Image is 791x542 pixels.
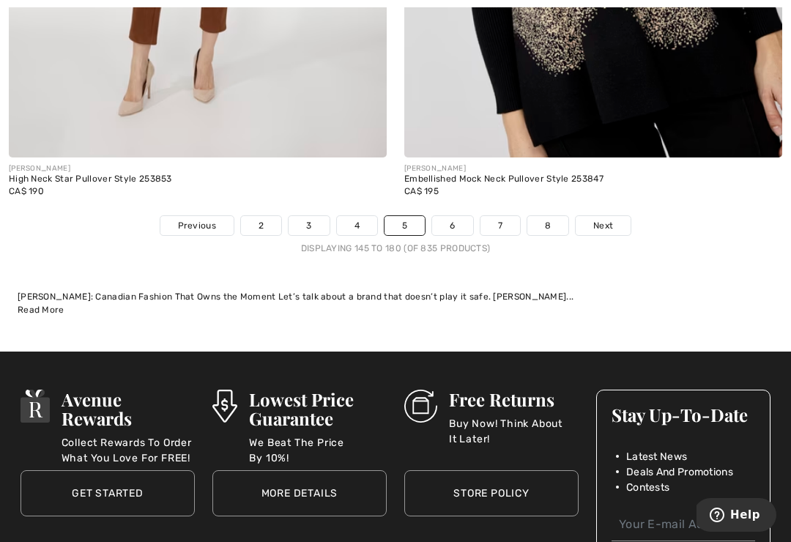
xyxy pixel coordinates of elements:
input: Your E-mail Address [612,508,755,541]
iframe: Opens a widget where you can find more information [697,498,776,535]
h3: Lowest Price Guarantee [249,390,387,428]
div: High Neck Star Pullover Style 253853 [9,174,387,185]
span: Latest News [626,449,687,464]
a: 8 [527,216,568,235]
a: 3 [289,216,329,235]
a: 4 [337,216,377,235]
span: CA$ 195 [404,186,439,196]
span: CA$ 190 [9,186,44,196]
h3: Avenue Rewards [62,390,195,428]
img: Lowest Price Guarantee [212,390,237,423]
p: We Beat The Price By 10%! [249,435,387,464]
h3: Stay Up-To-Date [612,405,755,424]
a: Next [576,216,631,235]
span: Deals And Promotions [626,464,733,480]
a: 5 [385,216,425,235]
p: Collect Rewards To Order What You Love For FREE! [62,435,195,464]
div: [PERSON_NAME] [404,163,782,174]
a: Get Started [21,470,195,516]
span: Next [593,219,613,232]
h3: Free Returns [449,390,579,409]
div: Embellished Mock Neck Pullover Style 253847 [404,174,782,185]
a: More Details [212,470,387,516]
a: 2 [241,216,281,235]
img: Avenue Rewards [21,390,50,423]
a: Previous [160,216,234,235]
span: Previous [178,219,216,232]
a: 7 [480,216,520,235]
a: Store Policy [404,470,579,516]
p: Buy Now! Think About It Later! [449,416,579,445]
img: Free Returns [404,390,437,423]
span: Contests [626,480,669,495]
span: Read More [18,305,64,315]
a: 6 [432,216,472,235]
div: [PERSON_NAME] [9,163,387,174]
div: [PERSON_NAME]: Canadian Fashion That Owns the Moment Let’s talk about a brand that doesn’t play i... [18,290,773,303]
